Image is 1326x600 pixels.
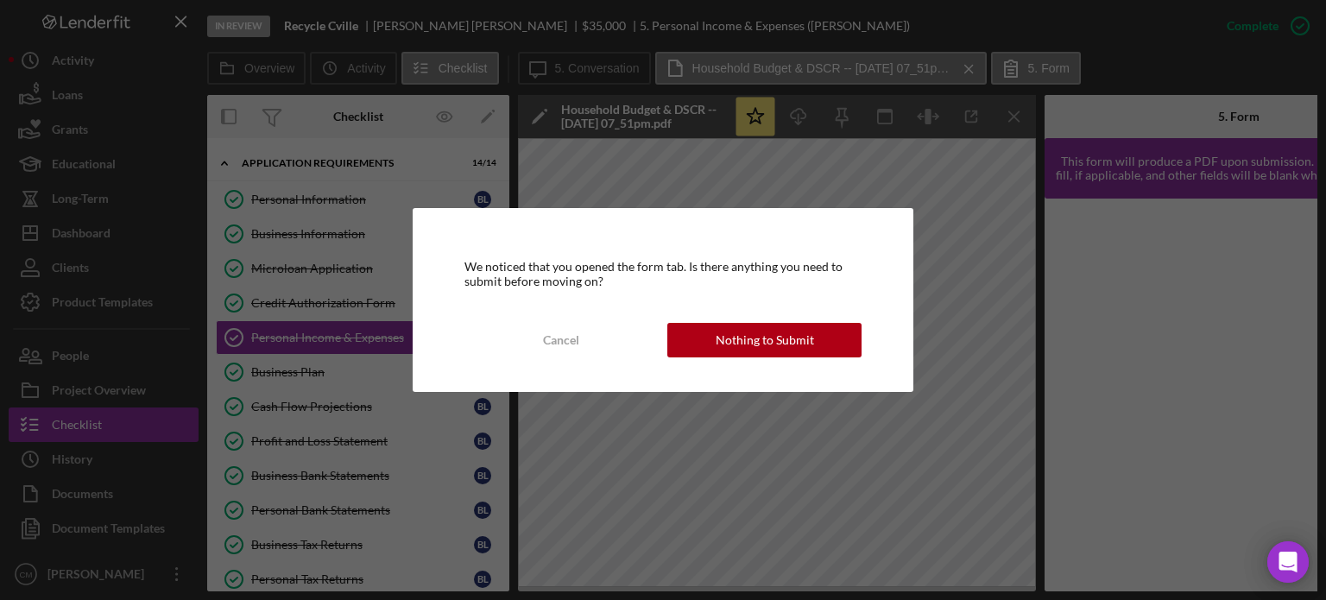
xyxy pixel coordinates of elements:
div: Open Intercom Messenger [1267,541,1309,583]
button: Nothing to Submit [667,323,862,357]
button: Cancel [464,323,659,357]
div: Nothing to Submit [716,323,814,357]
div: Cancel [543,323,579,357]
div: We noticed that you opened the form tab. Is there anything you need to submit before moving on? [464,260,862,287]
